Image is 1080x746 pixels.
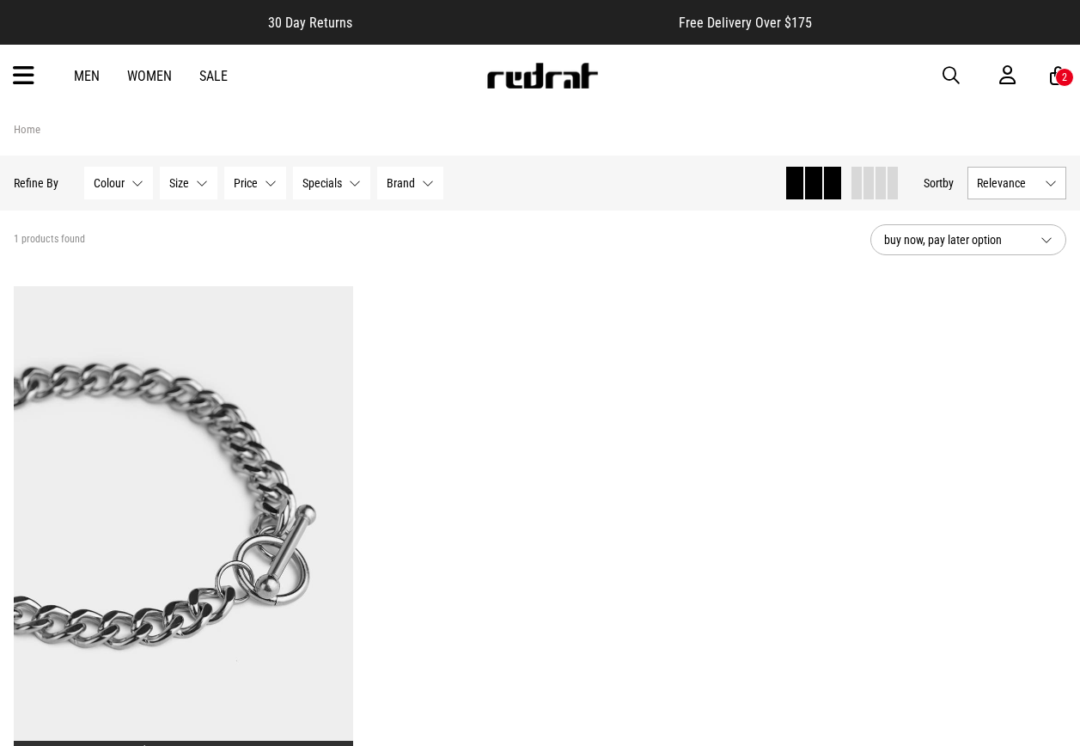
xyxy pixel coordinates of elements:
[160,167,217,199] button: Size
[127,68,172,84] a: Women
[884,229,1027,250] span: buy now, pay later option
[234,176,258,190] span: Price
[870,224,1066,255] button: buy now, pay later option
[924,173,954,193] button: Sortby
[977,176,1038,190] span: Relevance
[679,15,812,31] span: Free Delivery Over $175
[84,167,153,199] button: Colour
[387,176,415,190] span: Brand
[169,176,189,190] span: Size
[967,167,1066,199] button: Relevance
[377,167,443,199] button: Brand
[14,123,40,136] a: Home
[268,15,352,31] span: 30 Day Returns
[1062,71,1067,83] div: 2
[293,167,370,199] button: Specials
[1050,67,1066,85] a: 2
[387,14,644,31] iframe: Customer reviews powered by Trustpilot
[302,176,342,190] span: Specials
[199,68,228,84] a: Sale
[94,176,125,190] span: Colour
[485,63,599,89] img: Redrat logo
[74,68,100,84] a: Men
[943,176,954,190] span: by
[14,233,85,247] span: 1 products found
[224,167,286,199] button: Price
[14,176,58,190] p: Refine By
